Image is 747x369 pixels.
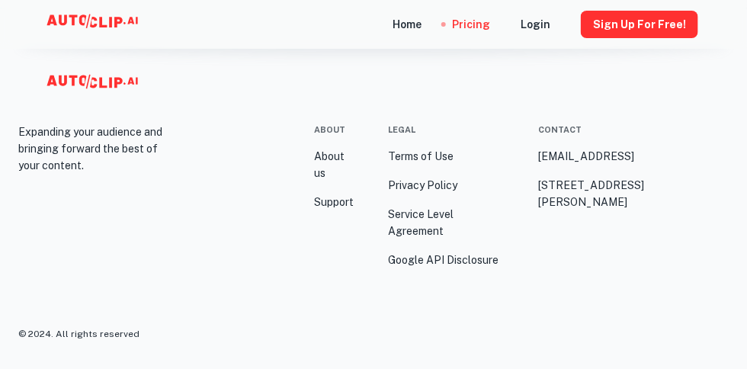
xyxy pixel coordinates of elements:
a: [EMAIL_ADDRESS] [539,148,635,165]
button: Sign Up for free! [581,11,698,38]
p: Expanding your audience and bringing forward the best of your content. [18,124,196,174]
div: © 2024. All rights reserved [18,329,729,369]
a: Privacy Policy [388,177,457,194]
a: Service Level Agreement [388,206,508,239]
div: Contact [539,124,582,136]
a: [STREET_ADDRESS][PERSON_NAME] [539,177,729,210]
a: Google API Disclosure [388,252,499,268]
a: Support [314,194,354,210]
div: Legal [388,124,415,136]
a: Terms of Use [388,148,454,165]
a: About us [314,148,357,181]
div: About [314,124,345,136]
